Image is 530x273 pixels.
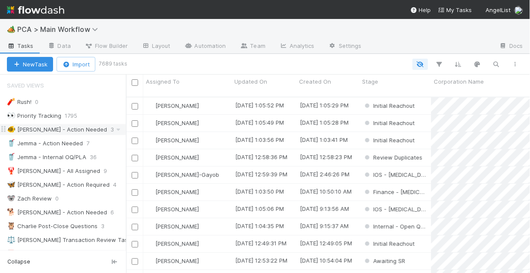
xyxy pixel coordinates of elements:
div: Initial Reachout [363,101,415,110]
span: [PERSON_NAME] [155,188,199,195]
span: [PERSON_NAME] [155,154,199,161]
span: 🐕 [7,208,16,216]
input: Toggle Row Selected [132,103,138,110]
div: [DATE] 1:05:49 PM [235,118,284,127]
span: 3 [110,124,123,135]
img: avatar_2bce2475-05ee-46d3-9413-d3901f5fa03f.png [147,102,154,109]
div: [DATE] 1:03:50 PM [235,187,284,196]
a: Data [41,40,78,53]
div: Awaiting SR [363,257,405,265]
span: [PERSON_NAME] [155,119,199,126]
span: 0 [55,193,67,204]
span: Awaiting SR [363,257,405,264]
a: Layout [135,40,177,53]
img: avatar_d89a0a80-047e-40c9-bdc2-a2d44e645fd3.png [147,154,154,161]
span: 3 [101,221,113,232]
div: [PERSON_NAME] [147,188,199,196]
span: [PERSON_NAME] [155,257,199,264]
div: Help [410,6,431,14]
span: 🏕️ [7,25,16,33]
div: [DATE] 1:05:06 PM [235,204,284,213]
div: [PERSON_NAME] - All Assigned [7,166,100,176]
div: [PERSON_NAME] Post-Close Questions [7,248,122,259]
span: 0 [35,97,47,107]
span: Updated On [234,77,267,86]
div: [DATE] 1:03:56 PM [235,135,284,144]
a: Analytics [272,40,322,53]
div: [PERSON_NAME] [147,153,199,162]
span: Internal - Open Question / Request [363,223,468,230]
a: My Tasks [438,6,472,14]
span: 🥤 [7,153,16,160]
span: Collapse [7,258,30,266]
span: 9 [104,166,116,176]
span: Initial Reachout [363,102,415,109]
div: [DATE] 10:54:04 PM [300,256,352,265]
div: Priority Tracking [7,110,61,121]
img: avatar_b6a6ccf4-6160-40f7-90da-56c3221167ae.png [147,188,154,195]
span: Stage [362,77,378,86]
input: Toggle Row Selected [132,241,138,248]
span: Finance - [MEDICAL_DATA] [363,188,446,195]
span: 4 [113,179,125,190]
img: avatar_09723091-72f1-4609-a252-562f76d82c66.png [147,137,154,144]
div: [PERSON_NAME] [147,205,199,213]
div: [PERSON_NAME] [147,136,199,144]
div: Charlie Post-Close Questions [7,221,98,232]
span: 🐠 [7,126,16,133]
span: 👀 [7,112,16,119]
img: avatar_45aa71e2-cea6-4b00-9298-a0421aa61a2d.png [147,171,154,178]
div: [PERSON_NAME] - Action Needed [7,207,107,218]
input: Toggle Row Selected [132,155,138,161]
img: avatar_1c530150-f9f0-4fb8-9f5d-006d570d4582.png [514,6,523,15]
span: 7 [86,138,98,149]
div: [PERSON_NAME] [147,222,199,231]
img: avatar_cd4e5e5e-3003-49e5-bc76-fd776f359de9.png [147,206,154,213]
span: 6 [110,207,123,218]
span: Flow Builder [85,41,128,50]
input: Toggle Row Selected [132,207,138,213]
span: 17 [125,248,139,259]
div: [PERSON_NAME] Transaction Review Tasks [7,235,134,245]
div: [DATE] 9:13:56 AM [300,204,349,213]
div: [PERSON_NAME] [147,239,199,248]
img: avatar_d89a0a80-047e-40c9-bdc2-a2d44e645fd3.png [147,257,154,264]
div: [DATE] 1:05:28 PM [300,118,349,127]
span: 🥤 [7,139,16,147]
div: [DATE] 2:46:26 PM [300,170,350,179]
div: Finance - [MEDICAL_DATA] [363,188,427,196]
span: AngelList [486,6,511,13]
div: [PERSON_NAME]-Gayob [147,170,219,179]
div: Initial Reachout [363,136,415,144]
span: 🦉 [7,222,16,229]
div: Rush! [7,97,32,107]
span: [PERSON_NAME] [155,137,199,144]
div: [PERSON_NAME] [147,257,199,265]
span: [PERSON_NAME] [155,206,199,213]
input: Toggle Row Selected [132,120,138,127]
span: [PERSON_NAME] [155,240,199,247]
span: IOS - [MEDICAL_DATA] [363,171,434,178]
a: Team [233,40,272,53]
span: Initial Reachout [363,240,415,247]
input: Toggle Row Selected [132,138,138,144]
div: [DATE] 12:58:36 PM [235,153,287,161]
div: IOS - [MEDICAL_DATA] [363,205,427,213]
div: [DATE] 12:53:22 PM [235,256,287,265]
span: Review Duplicates [363,154,423,161]
span: 1795 [65,110,86,121]
div: Review Duplicates [363,153,423,162]
span: ⚖️ [7,236,16,243]
span: [PERSON_NAME] [155,223,199,230]
span: 📕 [7,250,16,257]
input: Toggle All Rows Selected [132,79,138,86]
div: [DATE] 12:58:23 PM [300,153,352,161]
button: Import [57,57,95,72]
a: Settings [322,40,369,53]
div: [DATE] 10:50:10 AM [300,187,352,196]
span: 🐨 [7,195,16,202]
img: avatar_d89a0a80-047e-40c9-bdc2-a2d44e645fd3.png [147,119,154,126]
span: 🧨 [7,98,16,105]
span: Saved Views [7,77,44,94]
div: [PERSON_NAME] [147,101,199,110]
